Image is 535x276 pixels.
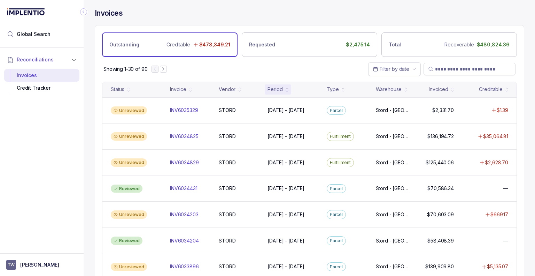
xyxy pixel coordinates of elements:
p: INV6034825 [170,133,199,140]
p: INV6034204 [170,237,199,244]
div: Vendor [219,86,235,93]
p: INV6034203 [170,211,199,218]
button: User initials[PERSON_NAME] [6,260,77,270]
div: Unreviewed [111,158,147,167]
div: Invoiced [429,86,448,93]
p: STORD [219,211,235,218]
button: Date Range Picker [368,62,421,76]
div: Unreviewed [111,106,147,115]
p: Parcel [330,263,342,270]
p: Stord - [GEOGRAPHIC_DATA] [376,107,411,114]
p: [DATE] - [DATE] [267,237,304,244]
p: Stord - [GEOGRAPHIC_DATA] [376,237,411,244]
div: Invoice [170,86,186,93]
div: Collapse Icon [79,8,88,16]
div: Status [111,86,124,93]
p: $136,194.72 [427,133,453,140]
p: STORD [219,159,235,166]
p: $1.39 [497,107,508,114]
p: [DATE] - [DATE] [267,159,304,166]
p: [PERSON_NAME] [20,261,59,268]
div: Unreviewed [111,132,147,141]
search: Date Range Picker [373,66,409,73]
p: [DATE] - [DATE] [267,263,304,270]
p: — [503,185,508,192]
p: $70,603.09 [427,211,454,218]
p: $58,408.39 [427,237,454,244]
p: STORD [219,107,235,114]
p: STORD [219,263,235,270]
p: STORD [219,185,235,192]
p: Fulfillment [330,133,351,140]
div: Invoices [10,69,74,82]
p: Stord - [GEOGRAPHIC_DATA] [376,211,411,218]
p: Stord - [GEOGRAPHIC_DATA] [376,159,411,166]
p: Parcel [330,237,342,244]
p: $125,440.06 [426,159,453,166]
p: — [503,237,508,244]
p: $2,331.70 [432,107,454,114]
span: Global Search [17,31,51,38]
p: Stord - [GEOGRAPHIC_DATA] [376,185,411,192]
p: Parcel [330,211,342,218]
span: Filter by date [380,66,409,72]
p: Creditable [166,41,190,48]
p: $35,064.81 [483,133,508,140]
p: $5,135.07 [487,263,508,270]
div: Unreviewed [111,263,147,271]
h4: Invoices [95,8,123,18]
p: $480,824.36 [477,41,510,48]
div: Period [267,86,282,93]
p: [DATE] - [DATE] [267,107,304,114]
p: STORD [219,237,235,244]
p: [DATE] - [DATE] [267,211,304,218]
div: Creditable [479,86,503,93]
p: STORD [219,133,235,140]
div: Type [327,86,339,93]
p: $478,349.21 [199,41,230,48]
span: Reconciliations [17,56,54,63]
p: Recoverable [444,41,474,48]
p: Stord - [GEOGRAPHIC_DATA] [376,263,411,270]
p: $2,475.14 [346,41,370,48]
p: Total [389,41,401,48]
div: Remaining page entries [103,66,147,73]
p: Fulfillment [330,159,351,166]
button: Next Page [160,66,167,73]
div: Reviewed [111,237,142,245]
button: Reconciliations [4,52,79,67]
p: [DATE] - [DATE] [267,185,304,192]
div: Reconciliations [4,68,79,96]
span: User initials [6,260,16,270]
p: Requested [249,41,275,48]
p: INV6033896 [170,263,199,270]
p: $669.17 [490,211,508,218]
p: $139,909.80 [425,263,453,270]
div: Warehouse [376,86,402,93]
p: Parcel [330,107,342,114]
p: [DATE] - [DATE] [267,133,304,140]
p: Outstanding [109,41,139,48]
p: INV6034829 [170,159,199,166]
p: INV6034431 [170,185,197,192]
div: Unreviewed [111,210,147,219]
div: Credit Tracker [10,82,74,94]
p: Parcel [330,185,342,192]
p: Showing 1-30 of 90 [103,66,147,73]
p: $70,586.34 [427,185,454,192]
p: INV6035329 [170,107,198,114]
p: $2,628.70 [485,159,508,166]
div: Reviewed [111,185,142,193]
p: Stord - [GEOGRAPHIC_DATA] [376,133,411,140]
